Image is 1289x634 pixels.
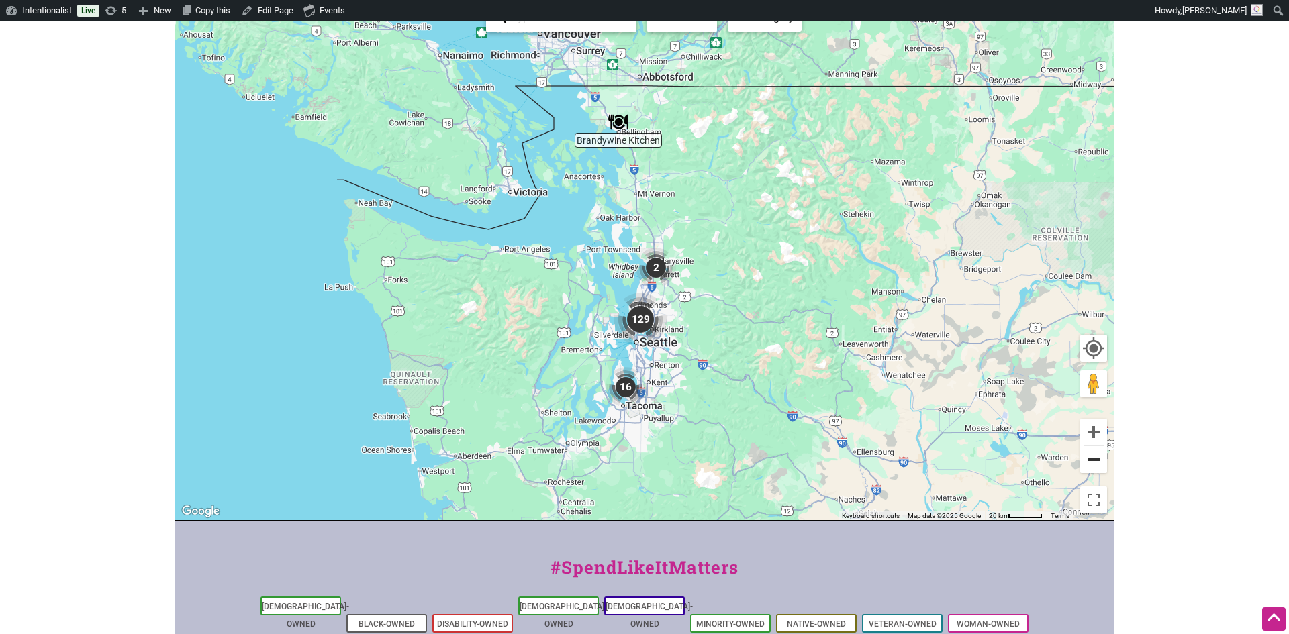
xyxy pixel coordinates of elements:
a: Live [77,5,99,17]
div: 2 [636,248,676,288]
button: Keyboard shortcuts [842,511,900,521]
a: Disability-Owned [437,619,508,629]
div: #SpendLikeItMatters [175,554,1114,594]
button: Zoom in [1080,419,1107,445]
span: 20 km [989,512,1008,519]
a: [DEMOGRAPHIC_DATA]-Owned [520,602,607,629]
div: Brandywine Kitchen [608,112,628,132]
button: Map Scale: 20 km per 48 pixels [985,511,1047,520]
a: [DEMOGRAPHIC_DATA]-Owned [262,602,349,629]
button: Toggle fullscreen view [1080,486,1108,514]
a: Veteran-Owned [869,619,937,629]
div: 16 [606,367,646,407]
a: Terms [1051,512,1069,519]
div: Scroll Back to Top [1262,607,1286,631]
span: [PERSON_NAME] [1182,5,1247,15]
a: Native-Owned [787,619,846,629]
img: Google [179,503,223,520]
button: Zoom out [1080,446,1107,473]
a: Woman-Owned [957,619,1020,629]
a: Minority-Owned [696,619,765,629]
button: Your Location [1080,335,1107,362]
button: Drag Pegman onto the map to open Street View [1080,370,1107,397]
span: Map data ©2025 Google [908,512,981,519]
div: 129 [614,293,667,346]
a: Black-Owned [359,619,415,629]
a: [DEMOGRAPHIC_DATA]-Owned [606,602,693,629]
a: Open this area in Google Maps (opens a new window) [179,503,223,520]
